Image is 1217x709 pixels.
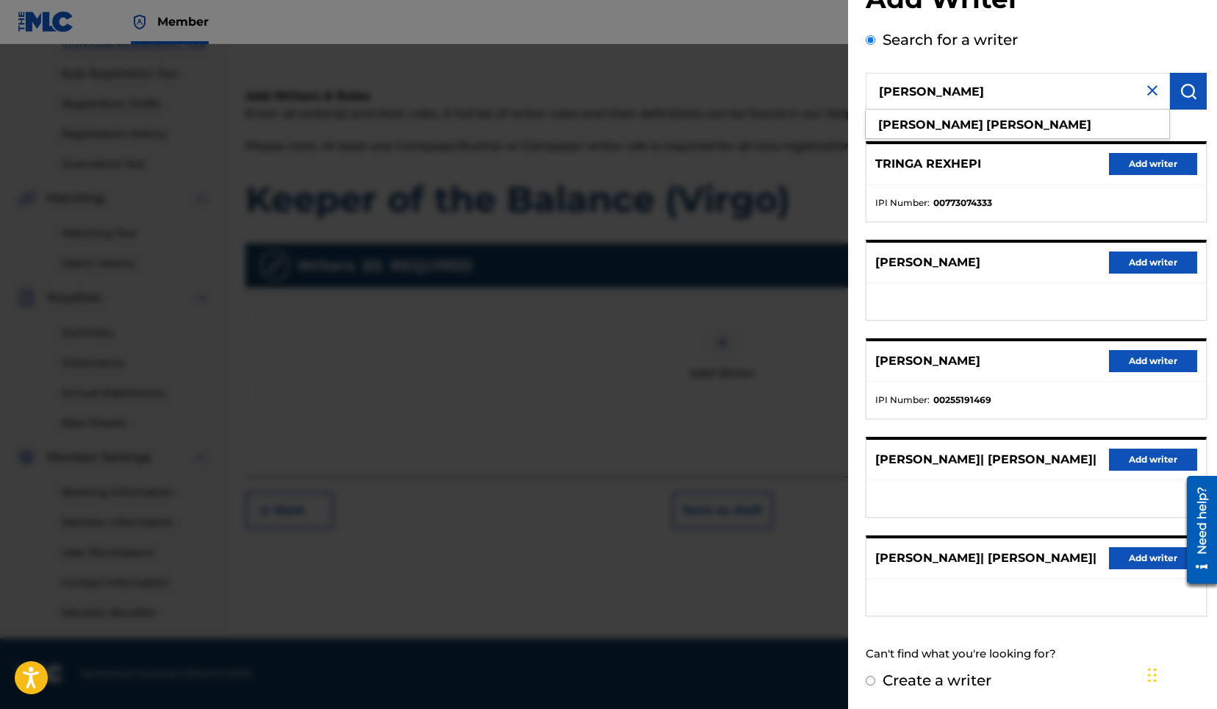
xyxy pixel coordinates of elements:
strong: 00773074333 [933,196,992,210]
strong: [PERSON_NAME] [878,118,983,132]
span: IPI Number : [875,393,930,407]
span: Member [157,13,209,30]
p: [PERSON_NAME] [875,254,980,271]
label: Create a writer [883,671,991,689]
span: IPI Number : [875,196,930,210]
input: Search writer's name or IPI Number [866,73,1170,110]
img: Top Rightsholder [131,13,148,31]
button: Add writer [1109,547,1197,569]
img: Search Works [1180,82,1197,100]
button: Add writer [1109,350,1197,372]
iframe: Chat Widget [1144,638,1217,709]
button: Add writer [1109,153,1197,175]
p: TRINGA REXHEPI [875,155,981,173]
img: close [1144,82,1161,99]
strong: 00255191469 [933,393,991,407]
div: Can't find what you're looking for? [866,638,1207,670]
strong: [PERSON_NAME] [986,118,1091,132]
button: Add writer [1109,252,1197,274]
iframe: Resource Center [1176,469,1217,591]
p: [PERSON_NAME] [875,352,980,370]
button: Add writer [1109,449,1197,471]
label: Search for a writer [883,31,1018,49]
img: MLC Logo [18,11,74,32]
p: [PERSON_NAME]| [PERSON_NAME]| [875,549,1096,567]
div: Drag [1148,653,1157,697]
p: [PERSON_NAME]| [PERSON_NAME]| [875,451,1096,468]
